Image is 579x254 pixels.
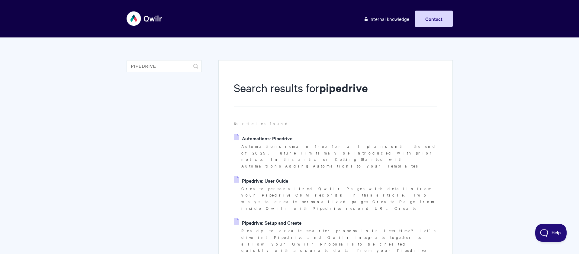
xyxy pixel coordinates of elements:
h1: Search results for [234,80,437,106]
a: Pipedrive: User Guide [234,176,288,185]
p: articles found [234,120,437,127]
p: Create personalized Qwilr Pages with details from your Pipedrive CRM records! In this article: Tw... [241,185,437,212]
a: Internal knowledge [359,11,414,27]
img: Qwilr Help Center [127,7,162,30]
iframe: Toggle Customer Support [535,224,567,242]
a: Pipedrive: Setup and Create [234,218,301,227]
a: Automations: Pipedrive [234,134,292,143]
strong: 6 [234,121,236,126]
p: Automations remain free for all plans until the end of 2025. Future limits may be introduced with... [241,143,437,169]
a: Contact [415,11,453,27]
p: Ready to create smarter proposals in less time? Let’s dive in! Pipedrive and Qwilr integrate toge... [241,227,437,254]
strong: pipedrive [319,80,368,95]
input: Search [127,60,202,72]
